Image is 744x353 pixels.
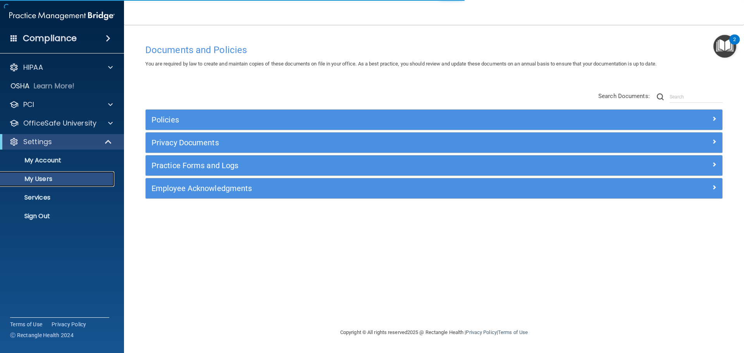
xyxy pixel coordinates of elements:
[10,81,30,91] p: OSHA
[10,331,74,339] span: Ⓒ Rectangle Health 2024
[9,63,113,72] a: HIPAA
[34,81,75,91] p: Learn More!
[152,159,716,172] a: Practice Forms and Logs
[466,329,496,335] a: Privacy Policy
[9,137,112,146] a: Settings
[733,40,736,50] div: 2
[23,100,34,109] p: PCI
[598,93,650,100] span: Search Documents:
[9,8,115,24] img: PMB logo
[5,212,111,220] p: Sign Out
[52,320,86,328] a: Privacy Policy
[498,329,528,335] a: Terms of Use
[152,114,716,126] a: Policies
[670,91,723,103] input: Search
[5,157,111,164] p: My Account
[10,320,42,328] a: Terms of Use
[23,137,52,146] p: Settings
[145,61,656,67] span: You are required by law to create and maintain copies of these documents on file in your office. ...
[713,35,736,58] button: Open Resource Center, 2 new notifications
[23,33,77,44] h4: Compliance
[152,115,572,124] h5: Policies
[9,119,113,128] a: OfficeSafe University
[152,182,716,195] a: Employee Acknowledgments
[23,63,43,72] p: HIPAA
[293,320,575,345] div: Copyright © All rights reserved 2025 @ Rectangle Health | |
[9,100,113,109] a: PCI
[152,184,572,193] h5: Employee Acknowledgments
[145,45,723,55] h4: Documents and Policies
[152,136,716,149] a: Privacy Documents
[657,93,664,100] img: ic-search.3b580494.png
[5,194,111,201] p: Services
[5,175,111,183] p: My Users
[23,119,96,128] p: OfficeSafe University
[152,161,572,170] h5: Practice Forms and Logs
[152,138,572,147] h5: Privacy Documents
